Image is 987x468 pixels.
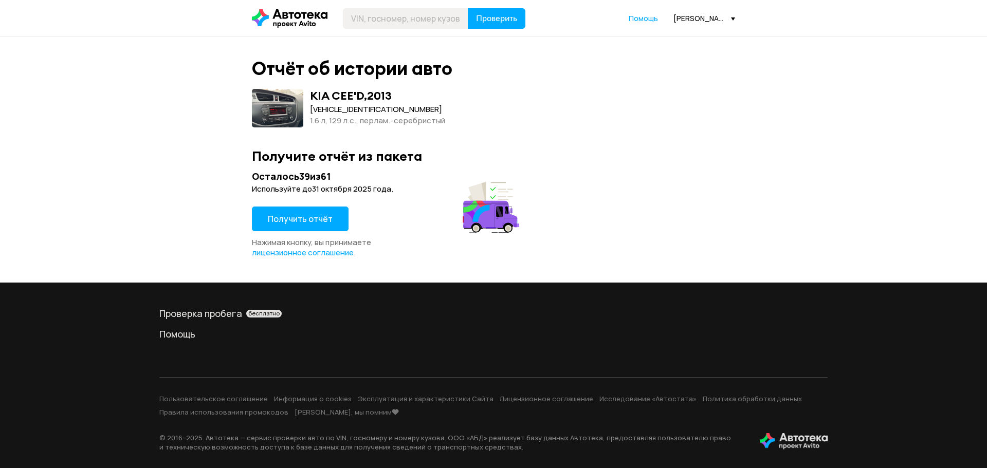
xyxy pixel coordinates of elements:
p: © 2016– 2025 . Автотека — сервис проверки авто по VIN, госномеру и номеру кузова. ООО «АБД» реали... [159,433,743,452]
div: KIA CEE'D , 2013 [310,89,392,102]
div: Осталось 39 из 61 [252,170,522,183]
a: Лицензионное соглашение [500,394,593,403]
span: бесплатно [248,310,280,317]
a: Помощь [629,13,658,24]
span: Проверить [476,14,517,23]
span: Получить отчёт [268,213,333,224]
span: лицензионное соглашение [252,247,354,258]
a: Политика обработки данных [703,394,802,403]
div: Получите отчёт из пакета [252,148,735,164]
a: Эксплуатация и характеристики Сайта [358,394,493,403]
input: VIN, госномер, номер кузова [343,8,468,29]
a: Правила использования промокодов [159,407,288,417]
div: 1.6 л, 129 л.c., перлам.-серебристый [310,115,445,126]
button: Получить отчёт [252,207,349,231]
span: Помощь [629,13,658,23]
div: Используйте до 31 октября 2025 года . [252,184,522,194]
a: Информация о cookies [274,394,352,403]
a: Помощь [159,328,828,340]
a: Проверка пробегабесплатно [159,307,828,320]
span: Нажимая кнопку, вы принимаете . [252,237,371,258]
img: tWS6KzJlK1XUpy65r7uaHVIs4JI6Dha8Nraz9T2hA03BhoCc4MtbvZCxBLwJIh+mQSIAkLBJpqMoKVdP8sONaFJLCz6I0+pu7... [760,433,828,450]
div: Проверка пробега [159,307,828,320]
a: лицензионное соглашение [252,248,354,258]
a: [PERSON_NAME], мы помним [295,407,399,417]
div: [VEHICLE_IDENTIFICATION_NUMBER] [310,104,445,115]
a: Исследование «Автостата» [599,394,697,403]
button: Проверить [468,8,525,29]
div: Отчёт об истории авто [252,58,452,80]
div: [PERSON_NAME][EMAIL_ADDRESS][DOMAIN_NAME] [673,13,735,23]
a: Пользовательское соглашение [159,394,268,403]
